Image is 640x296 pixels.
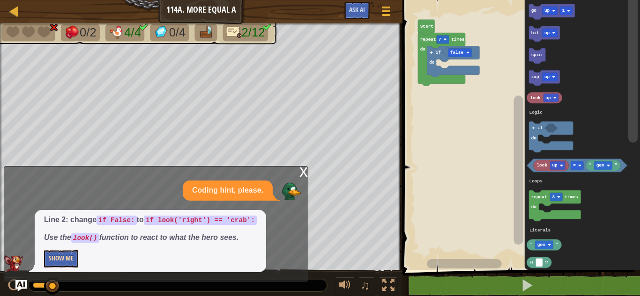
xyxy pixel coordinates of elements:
button: Ask AI [15,280,27,291]
li: Friends must survive. [105,24,144,41]
text: do [531,204,537,209]
em: Use the function to react to what the hero sees. [44,233,238,241]
text: gem [596,163,604,168]
text: false [450,50,464,55]
text: if [436,50,441,55]
text: do [420,47,426,52]
p: Coding hint, please. [192,185,263,196]
text: look [537,163,548,168]
text: up [552,163,558,168]
li: Only 10 lines of code [223,24,268,41]
button: ♫ [359,277,375,296]
text: " [530,242,533,247]
li: Your hero must survive. [1,24,55,41]
text: zap [531,74,539,79]
text: spin [531,52,542,58]
text: up [544,74,550,79]
text: Logic [529,110,543,115]
text: go [531,8,537,13]
div: x [299,166,308,176]
text: Loops [529,179,543,184]
span: 4/4 [124,26,141,39]
button: Show game menu [374,2,398,24]
button: Toggle fullscreen [379,277,398,296]
text: " [615,163,618,168]
code: if look('right') == 'crab': [144,216,257,225]
text: 7 [439,37,441,42]
button: Ask AI [344,2,370,19]
code: if False: [97,216,137,225]
li: Defeat the enemies. [61,24,100,41]
span: ♫ [361,278,370,292]
text: look [530,95,541,101]
text: up [545,95,551,101]
li: Collect the gems. [150,24,189,41]
text: up [544,30,550,36]
code: look() [71,233,99,243]
text: " [589,163,592,168]
span: Ask AI [349,5,365,14]
li: Go to the raft. [194,24,217,41]
text: times [451,37,465,42]
button: Adjust volume [335,277,354,296]
text: = [573,163,576,168]
span: 2/12 [242,26,265,39]
p: Line 2: change to [44,215,257,225]
img: AI [4,255,23,272]
span: 0/2 [80,26,97,39]
text: repeat [420,37,436,42]
text: hit [531,30,539,36]
img: Player [282,182,301,201]
text: 3 [552,195,555,200]
text: up [544,8,550,13]
span: 0/4 [169,26,186,39]
text: times [565,195,579,200]
text: repeat [531,195,547,200]
text: do [429,60,435,65]
text: " [556,242,558,247]
button: Show Me [44,250,78,267]
text: do [531,136,537,141]
button: Ctrl + P: Play [5,277,23,296]
text: Literals [529,228,551,233]
text: Start [420,24,433,29]
text: gem [537,242,545,247]
text: if [537,125,543,130]
text: 1 [562,8,565,13]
